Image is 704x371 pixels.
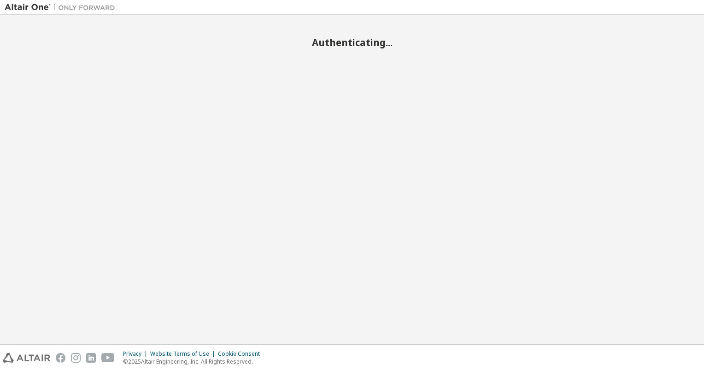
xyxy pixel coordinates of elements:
[101,353,115,363] img: youtube.svg
[150,350,218,358] div: Website Terms of Use
[5,3,120,12] img: Altair One
[123,358,265,365] p: © 2025 Altair Engineering, Inc. All Rights Reserved.
[5,36,699,48] h2: Authenticating...
[3,353,50,363] img: altair_logo.svg
[123,350,150,358] div: Privacy
[56,353,65,363] img: facebook.svg
[71,353,81,363] img: instagram.svg
[86,353,96,363] img: linkedin.svg
[218,350,265,358] div: Cookie Consent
